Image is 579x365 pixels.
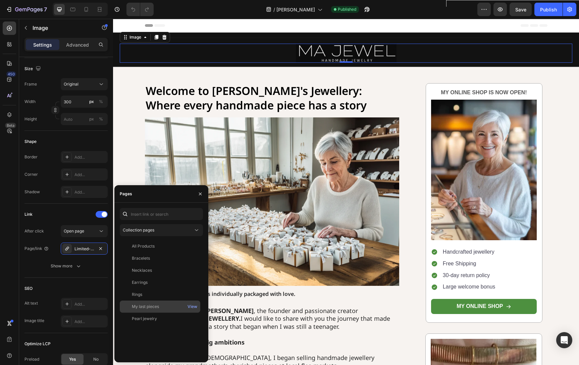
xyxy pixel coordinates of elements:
div: Earrings [132,279,148,285]
div: All Products [132,243,155,249]
div: % [99,99,103,105]
button: px [97,98,105,106]
div: 450 [6,71,16,77]
div: Beta [5,123,16,128]
div: % [99,116,103,122]
div: Alt text [24,300,38,306]
div: SEO [24,285,33,292]
button: Open page [61,225,108,237]
div: Show more [51,263,82,269]
button: Publish [534,3,563,16]
span: / [273,6,275,13]
label: Width [24,99,36,105]
span: Collection pages [123,227,154,232]
div: Necklaces [132,267,152,273]
p: Handcrafted jewellery [330,230,382,237]
p: MY ONLINE SHOP [344,284,390,291]
iframe: Design area [113,19,579,365]
div: Open Intercom Messenger [556,332,572,348]
input: Insert link or search [120,208,203,220]
div: Size [24,64,42,73]
div: Optimize LCP [24,341,51,347]
button: View [187,302,198,311]
div: Undo/Redo [126,3,154,16]
strong: A young start with big ambitions [33,319,131,327]
a: MY ONLINE SHOP [318,280,424,295]
button: 7 [3,3,50,16]
h1: Welcome to [PERSON_NAME]'s Jewellery: Where every handmade piece has a story [32,64,286,95]
div: Limited-sale [74,246,94,252]
div: Add... [74,172,106,178]
div: px [89,116,94,122]
button: Original [61,78,108,90]
button: Collection pages [120,224,203,236]
div: Image title [24,318,44,324]
button: % [88,98,96,106]
div: Preload [24,356,39,362]
div: Rings [132,292,142,298]
span: [PERSON_NAME] [276,6,315,13]
input: px% [61,113,108,125]
span: Open page [64,228,84,233]
div: Corner [24,171,38,177]
div: Add... [74,301,106,307]
div: Shape [24,139,37,145]
button: % [88,115,96,123]
p: Each piece of jewellery is individually packaged with love. [33,272,286,279]
p: 30-day return policy [330,253,382,260]
div: Link [24,211,33,217]
img: gempages_581468685143638953-fe5da3ab-1567-4e78-8e27-859a654a0538.png [32,99,286,267]
div: Pearl jewelry [132,316,157,322]
div: Shadow [24,189,40,195]
button: Show more [24,260,108,272]
div: Add... [74,154,106,160]
div: View [188,304,197,310]
p: Image [33,24,90,32]
span: Original [64,81,78,87]
span: Yes [69,356,76,362]
div: My last pieces [132,304,159,310]
img: gempages_581468685143638953-8de584aa-85e7-4f6a-8942-5558591077ac.png [183,25,283,44]
strong: I am [PERSON_NAME] [76,288,141,296]
p: At the tender age of [DEMOGRAPHIC_DATA], I began selling handmade jewellery alongside my grandmot... [33,335,286,351]
p: Free Shipping [330,242,382,249]
button: Save [510,3,532,16]
div: Add... [74,319,106,325]
div: After click [24,228,44,234]
div: Border [24,154,38,160]
p: MY ONLINE SHOP IS NOW OPEN! [319,70,423,77]
div: Bracelets [132,255,150,261]
p: 7 [44,5,47,13]
span: Save [515,7,526,12]
div: px [89,99,94,105]
div: Page/link [24,246,49,252]
p: Hello everyone! , the founder and passionate creator of I would like to share with you the journe... [33,288,286,312]
label: Height [24,116,37,122]
input: px% [61,96,108,108]
div: Pages [120,191,132,197]
p: Large welcome bonus [330,265,382,272]
span: No [93,356,99,362]
button: px [97,115,105,123]
div: Image [15,15,30,21]
span: Published [338,6,356,12]
label: Frame [24,81,37,87]
div: Add... [74,189,106,195]
div: Publish [540,6,557,13]
strong: [PERSON_NAME]'S JEWELLERY. [38,296,127,304]
img: gempages_581468685143638953-701611a3-9871-41a4-9e9a-3058f3fe82cb.png [318,81,424,221]
p: Advanced [66,41,89,48]
p: Settings [33,41,52,48]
